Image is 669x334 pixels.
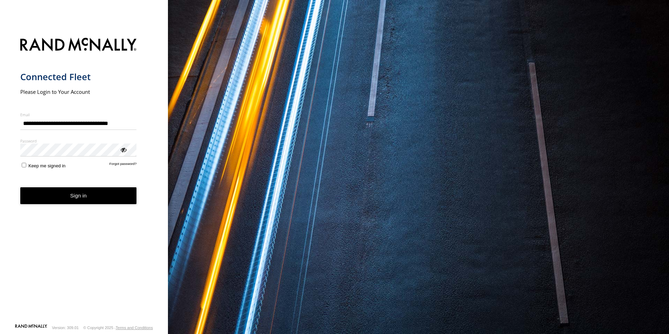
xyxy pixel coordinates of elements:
[83,326,153,330] div: © Copyright 2025 -
[20,36,137,54] img: Rand McNally
[110,162,137,168] a: Forgot password?
[116,326,153,330] a: Terms and Conditions
[22,163,26,167] input: Keep me signed in
[52,326,79,330] div: Version: 309.01
[15,324,47,331] a: Visit our Website
[20,187,137,204] button: Sign in
[28,163,65,168] span: Keep me signed in
[20,112,137,117] label: Email
[20,34,148,323] form: main
[120,146,127,153] div: ViewPassword
[20,71,137,83] h1: Connected Fleet
[20,88,137,95] h2: Please Login to Your Account
[20,138,137,144] label: Password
